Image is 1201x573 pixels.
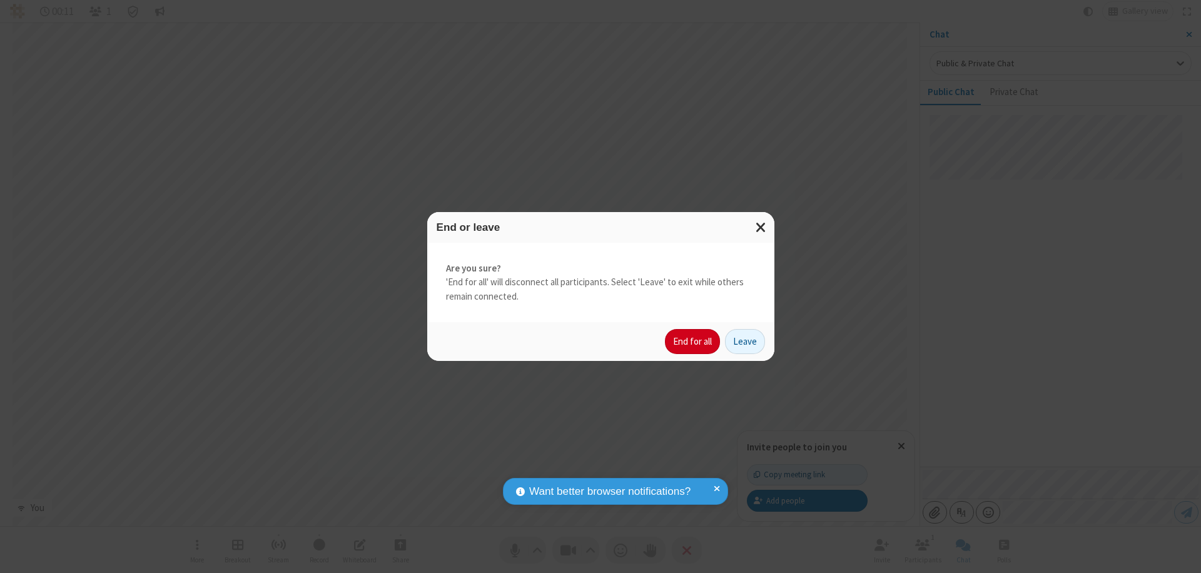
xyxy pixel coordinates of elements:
button: Leave [725,329,765,354]
span: Want better browser notifications? [529,484,691,500]
button: Close modal [748,212,774,243]
div: 'End for all' will disconnect all participants. Select 'Leave' to exit while others remain connec... [427,243,774,323]
h3: End or leave [437,221,765,233]
strong: Are you sure? [446,261,756,276]
button: End for all [665,329,720,354]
